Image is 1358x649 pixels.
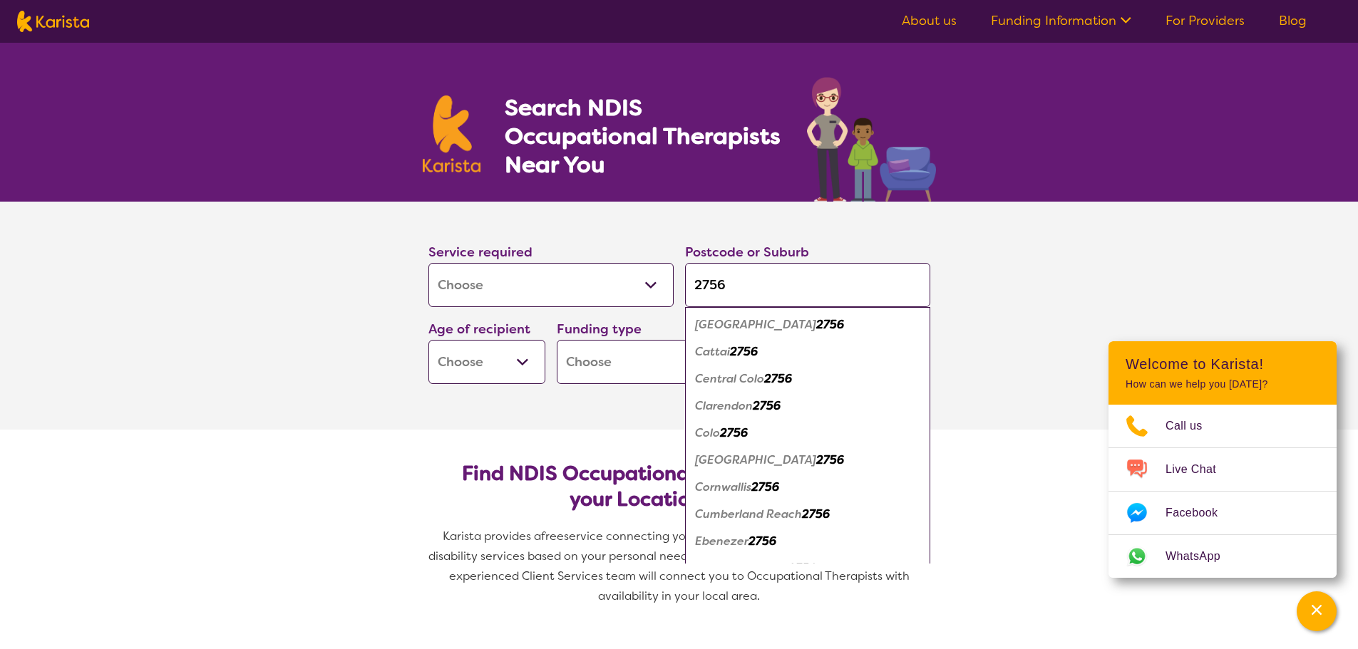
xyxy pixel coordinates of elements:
button: Channel Menu [1297,591,1337,631]
div: Freemans Reach 2756 [692,555,923,582]
em: 2756 [788,561,816,576]
label: Age of recipient [428,321,530,338]
em: Freemans Reach [695,561,788,576]
span: WhatsApp [1166,546,1238,567]
div: Colo 2756 [692,420,923,447]
label: Postcode or Suburb [685,244,809,261]
img: Karista logo [17,11,89,32]
em: Central Colo [695,371,764,386]
div: Central Colo 2756 [692,365,923,393]
span: service connecting you with Occupational Therapists and other disability services based on your p... [428,529,933,603]
div: Colo Heights 2756 [692,447,923,474]
a: For Providers [1166,12,1245,29]
div: Clarendon 2756 [692,393,923,420]
h1: Search NDIS Occupational Therapists Near You [505,93,782,179]
span: Call us [1166,415,1220,437]
em: 2756 [753,398,781,413]
span: free [541,529,564,544]
label: Funding type [557,321,642,338]
a: Funding Information [991,12,1131,29]
ul: Choose channel [1108,405,1337,578]
em: Cumberland Reach [695,507,802,521]
em: 2756 [764,371,792,386]
h2: Find NDIS Occupational Therapists based on your Location & Needs [440,461,919,512]
em: 2756 [720,425,748,440]
input: Type [685,263,930,307]
p: How can we help you [DATE]? [1126,378,1320,390]
span: Karista provides a [443,529,541,544]
div: Cumberland Reach 2756 [692,501,923,528]
div: Bligh Park 2756 [692,311,923,338]
div: Ebenezer 2756 [692,528,923,555]
em: Colo [695,425,720,440]
h2: Welcome to Karista! [1126,355,1320,373]
img: occupational-therapy [807,77,936,202]
a: Web link opens in a new tab. [1108,535,1337,578]
div: Channel Menu [1108,341,1337,578]
em: Cornwallis [695,479,751,494]
span: Facebook [1166,502,1235,524]
em: 2756 [730,344,758,359]
em: Clarendon [695,398,753,413]
em: 2756 [802,507,830,521]
em: Ebenezer [695,534,749,549]
div: Cornwallis 2756 [692,474,923,501]
em: [GEOGRAPHIC_DATA] [695,452,816,467]
div: Cattai 2756 [692,338,923,365]
label: Service required [428,244,533,261]
a: Blog [1279,12,1307,29]
em: 2756 [749,534,776,549]
a: About us [902,12,957,29]
em: Cattai [695,344,730,359]
span: Live Chat [1166,459,1233,480]
em: 2756 [816,317,844,332]
em: 2756 [751,479,779,494]
img: Karista logo [423,95,481,172]
em: 2756 [816,452,844,467]
em: [GEOGRAPHIC_DATA] [695,317,816,332]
